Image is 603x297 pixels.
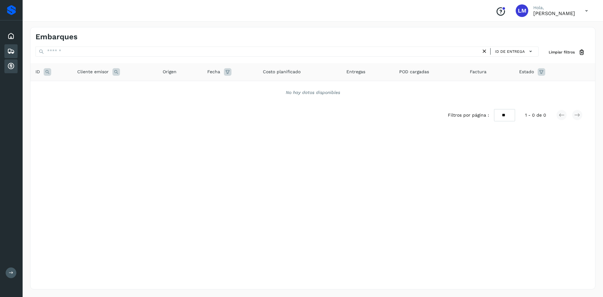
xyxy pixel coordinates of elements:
div: Embarques [4,44,18,58]
span: Fecha [207,69,220,75]
span: Entregas [346,69,365,75]
p: Lilia Mercado Morales [533,10,575,16]
span: ID de entrega [495,49,525,54]
span: Cliente emisor [77,69,109,75]
span: Filtros por página : [448,112,489,118]
span: Origen [163,69,177,75]
span: Estado [519,69,534,75]
span: ID [35,69,40,75]
div: No hay datos disponibles [39,89,587,96]
h4: Embarques [35,32,78,41]
p: Hola, [533,5,575,10]
span: POD cargadas [399,69,429,75]
span: Costo planificado [263,69,301,75]
div: Cuentas por cobrar [4,59,18,73]
span: Factura [470,69,486,75]
span: Limpiar filtros [549,49,575,55]
button: ID de entrega [493,47,536,56]
button: Limpiar filtros [544,47,590,58]
span: 1 - 0 de 0 [525,112,546,118]
div: Inicio [4,29,18,43]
